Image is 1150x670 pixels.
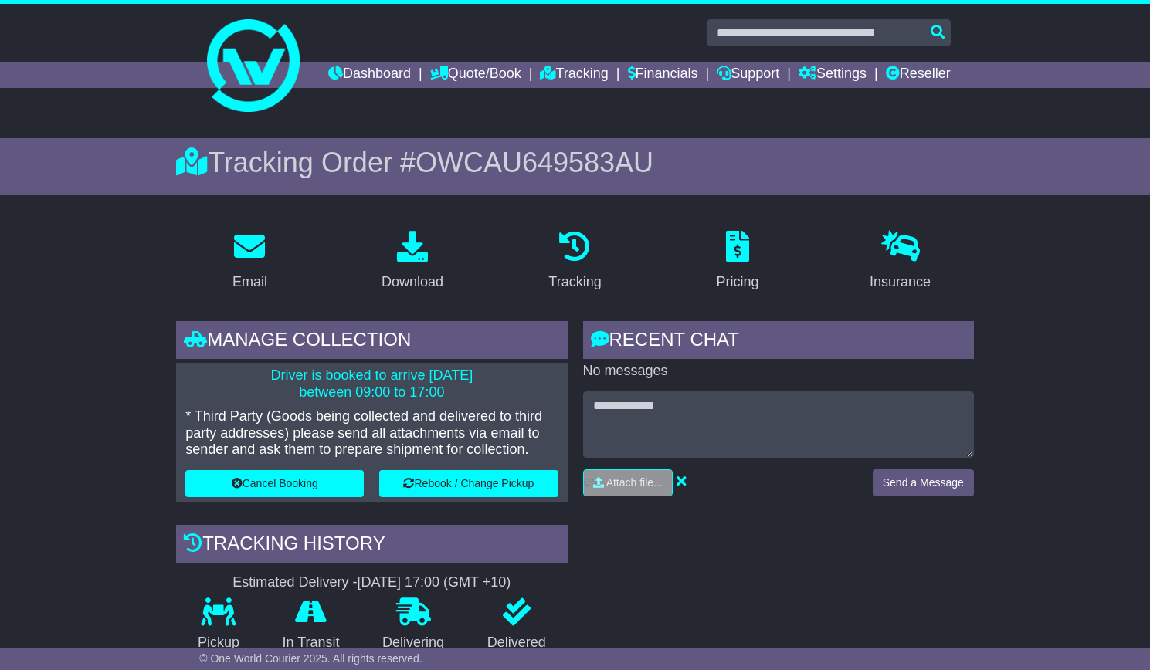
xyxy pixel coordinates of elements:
[232,272,267,293] div: Email
[222,225,277,298] a: Email
[416,147,653,178] span: OWCAU649583AU
[382,272,443,293] div: Download
[466,634,568,651] p: Delivered
[799,62,867,88] a: Settings
[860,225,941,298] a: Insurance
[548,272,601,293] div: Tracking
[707,225,769,298] a: Pricing
[361,634,466,651] p: Delivering
[371,225,453,298] a: Download
[873,469,974,496] button: Send a Message
[185,470,364,497] button: Cancel Booking
[717,62,779,88] a: Support
[176,634,261,651] p: Pickup
[199,652,422,665] span: © One World Courier 2025. All rights reserved.
[870,272,931,293] div: Insurance
[328,62,411,88] a: Dashboard
[430,62,521,88] a: Quote/Book
[176,574,567,591] div: Estimated Delivery -
[261,634,361,651] p: In Transit
[176,321,567,363] div: Manage collection
[717,272,759,293] div: Pricing
[185,367,558,401] p: Driver is booked to arrive [DATE] between 09:00 to 17:00
[886,62,951,88] a: Reseller
[379,470,558,497] button: Rebook / Change Pickup
[185,408,558,459] p: * Third Party (Goods being collected and delivered to third party addresses) please send all atta...
[583,363,974,380] p: No messages
[357,574,511,591] div: [DATE] 17:00 (GMT +10)
[628,62,698,88] a: Financials
[176,146,974,179] div: Tracking Order #
[583,321,974,363] div: RECENT CHAT
[540,62,608,88] a: Tracking
[176,525,567,567] div: Tracking history
[538,225,611,298] a: Tracking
